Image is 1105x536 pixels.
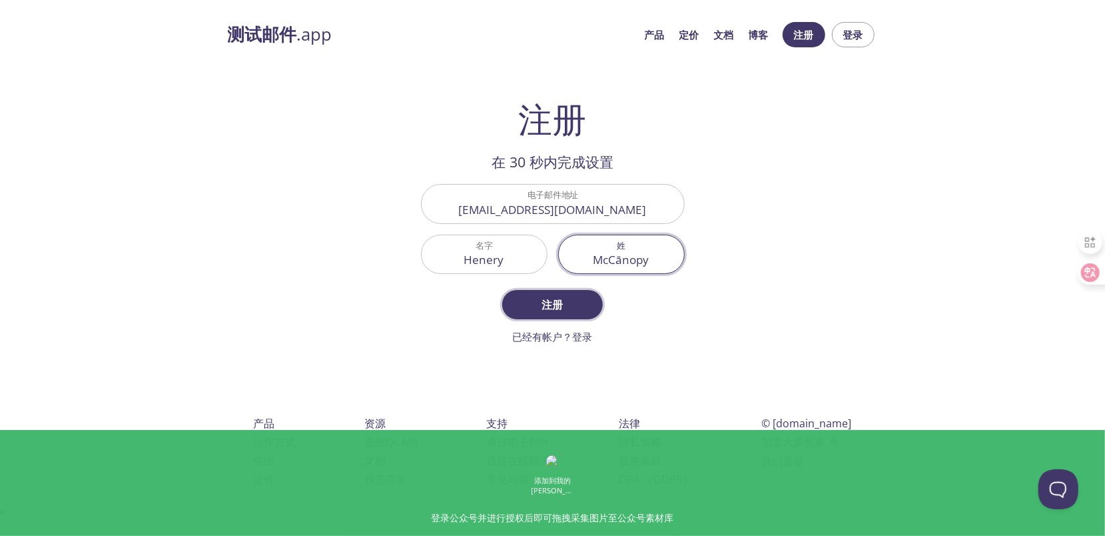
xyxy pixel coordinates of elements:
[513,330,593,343] a: 已经有帐户？登录
[228,23,634,46] a: 测试邮件.app
[517,295,587,314] span: 注册
[679,26,699,43] a: 定价
[762,416,852,431] span: © [DOMAIN_NAME]
[843,26,864,43] span: 登录
[619,416,640,431] span: 法律
[502,290,602,319] button: 注册
[228,23,297,46] strong: 测试邮件
[714,26,734,43] a: 文档
[645,26,665,43] a: 产品
[793,26,815,43] span: 注册
[832,22,875,47] button: 登录
[519,99,587,139] h1: 注册
[783,22,825,47] button: 注册
[749,26,769,43] a: 博客
[421,151,685,173] h2: 在 30 秒内完成设置
[1038,469,1078,509] iframe: Help Scout Beacon - Open
[253,416,274,431] span: 产品
[486,416,508,431] span: 支持
[364,416,386,431] span: 资源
